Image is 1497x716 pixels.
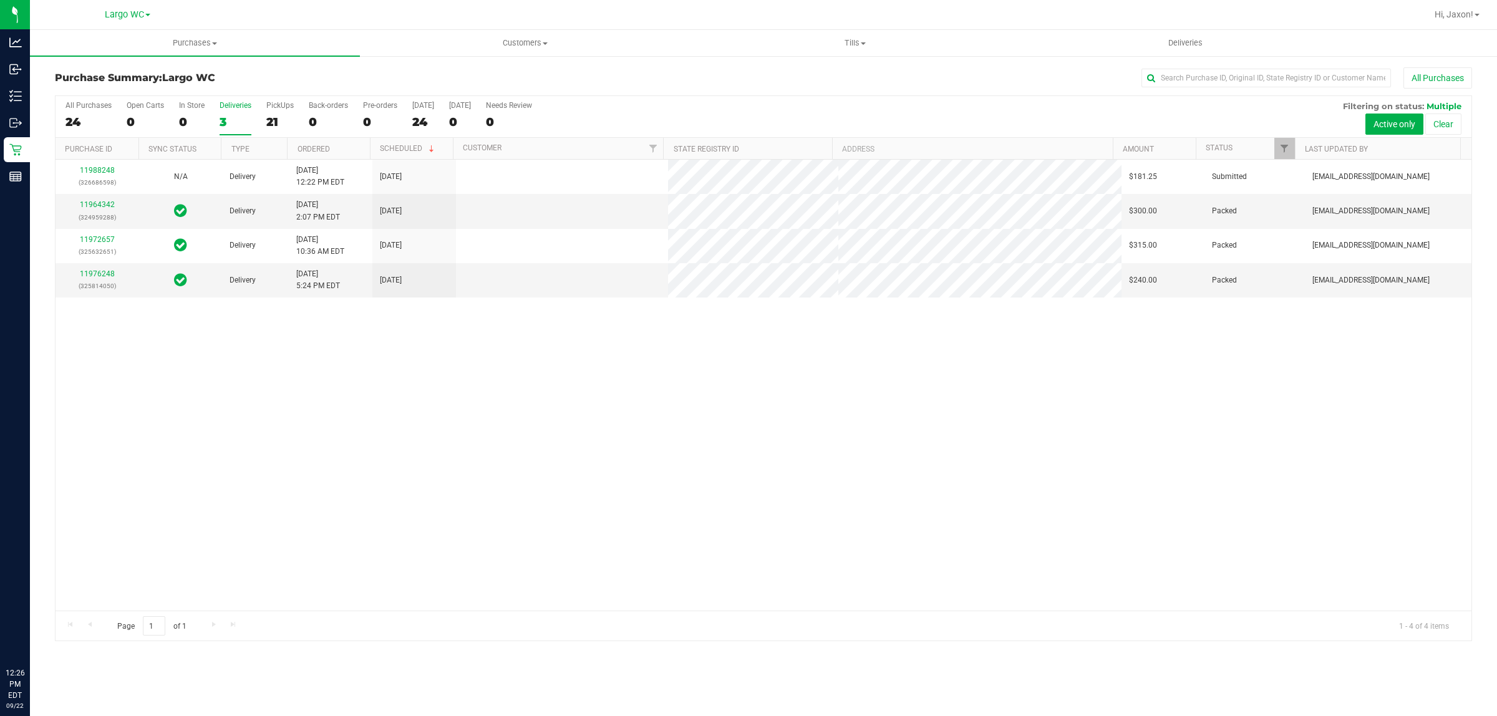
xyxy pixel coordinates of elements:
[363,101,397,110] div: Pre-orders
[179,101,205,110] div: In Store
[6,667,24,701] p: 12:26 PM EDT
[309,115,348,129] div: 0
[9,117,22,129] inline-svg: Outbound
[63,177,132,188] p: (326686598)
[1312,274,1430,286] span: [EMAIL_ADDRESS][DOMAIN_NAME]
[127,101,164,110] div: Open Carts
[360,30,690,56] a: Customers
[1312,171,1430,183] span: [EMAIL_ADDRESS][DOMAIN_NAME]
[230,239,256,251] span: Delivery
[1312,205,1430,217] span: [EMAIL_ADDRESS][DOMAIN_NAME]
[642,138,663,159] a: Filter
[674,145,739,153] a: State Registry ID
[1020,30,1350,56] a: Deliveries
[1343,101,1424,111] span: Filtering on status:
[174,171,188,183] button: N/A
[148,145,196,153] a: Sync Status
[1435,9,1473,19] span: Hi, Jaxon!
[1129,274,1157,286] span: $240.00
[296,199,340,223] span: [DATE] 2:07 PM EDT
[9,63,22,75] inline-svg: Inbound
[174,271,187,289] span: In Sync
[80,200,115,209] a: 11964342
[30,30,360,56] a: Purchases
[1305,145,1368,153] a: Last Updated By
[486,115,532,129] div: 0
[380,171,402,183] span: [DATE]
[1403,67,1472,89] button: All Purchases
[9,90,22,102] inline-svg: Inventory
[55,72,527,84] h3: Purchase Summary:
[220,101,251,110] div: Deliveries
[230,205,256,217] span: Delivery
[690,37,1019,49] span: Tills
[1123,145,1154,153] a: Amount
[380,205,402,217] span: [DATE]
[65,115,112,129] div: 24
[463,143,501,152] a: Customer
[220,115,251,129] div: 3
[296,165,344,188] span: [DATE] 12:22 PM EDT
[63,280,132,292] p: (325814050)
[230,171,256,183] span: Delivery
[1141,69,1391,87] input: Search Purchase ID, Original ID, State Registry ID or Customer Name...
[296,234,344,258] span: [DATE] 10:36 AM EDT
[80,235,115,244] a: 11972657
[296,268,340,292] span: [DATE] 5:24 PM EDT
[486,101,532,110] div: Needs Review
[412,101,434,110] div: [DATE]
[1129,239,1157,251] span: $315.00
[30,37,360,49] span: Purchases
[1212,171,1247,183] span: Submitted
[1151,37,1219,49] span: Deliveries
[1274,138,1295,159] a: Filter
[1212,205,1237,217] span: Packed
[1129,205,1157,217] span: $300.00
[65,101,112,110] div: All Purchases
[1212,274,1237,286] span: Packed
[380,274,402,286] span: [DATE]
[380,239,402,251] span: [DATE]
[127,115,164,129] div: 0
[1365,114,1423,135] button: Active only
[9,170,22,183] inline-svg: Reports
[309,101,348,110] div: Back-orders
[1389,616,1459,635] span: 1 - 4 of 4 items
[1206,143,1233,152] a: Status
[179,115,205,129] div: 0
[412,115,434,129] div: 24
[174,172,188,181] span: Not Applicable
[143,616,165,636] input: 1
[361,37,689,49] span: Customers
[231,145,249,153] a: Type
[1129,171,1157,183] span: $181.25
[105,9,144,20] span: Largo WC
[6,701,24,710] p: 09/22
[266,115,294,129] div: 21
[9,143,22,156] inline-svg: Retail
[162,72,215,84] span: Largo WC
[832,138,1113,160] th: Address
[363,115,397,129] div: 0
[690,30,1020,56] a: Tills
[9,36,22,49] inline-svg: Analytics
[1212,239,1237,251] span: Packed
[449,101,471,110] div: [DATE]
[63,211,132,223] p: (324959288)
[65,145,112,153] a: Purchase ID
[230,274,256,286] span: Delivery
[266,101,294,110] div: PickUps
[298,145,330,153] a: Ordered
[449,115,471,129] div: 0
[1427,101,1461,111] span: Multiple
[107,616,196,636] span: Page of 1
[63,246,132,258] p: (325632651)
[174,202,187,220] span: In Sync
[380,144,437,153] a: Scheduled
[174,236,187,254] span: In Sync
[80,269,115,278] a: 11976248
[80,166,115,175] a: 11988248
[1425,114,1461,135] button: Clear
[1312,239,1430,251] span: [EMAIL_ADDRESS][DOMAIN_NAME]
[12,616,50,654] iframe: Resource center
